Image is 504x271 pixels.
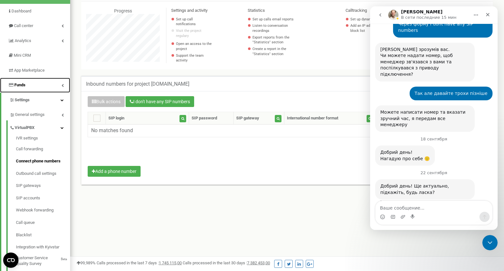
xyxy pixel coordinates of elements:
[88,125,486,137] td: No matches found
[183,260,270,265] span: Calls processed in the last 30 days :
[176,41,213,51] a: Open an access to the project
[16,241,70,253] a: Integration with Kyivstar
[370,6,498,230] iframe: Intercom live chat
[15,112,45,118] span: General settings
[77,260,96,265] span: 99,989%
[10,107,70,120] a: General settings
[350,17,392,22] a: Set up dynamic insertion
[189,112,233,125] th: SIP password
[16,192,70,204] a: SIP accounts
[88,166,141,177] button: Add a phone number
[159,260,182,265] u: 1 745 115,00
[16,168,70,180] a: Outbound call settings
[176,53,213,63] p: Support the team activity
[252,17,304,22] a: Set up calls email reports
[16,229,70,241] a: Blacklist
[16,204,70,217] a: Webhook forwarding
[14,53,31,58] span: Mini CRM
[97,260,182,265] span: Calls processed in the last 7 days :
[176,28,213,38] p: Visit the project regulary
[114,8,132,13] span: Progress
[11,9,31,13] span: Dashboard
[482,235,498,250] iframe: Intercom live chat
[3,253,18,268] button: Open CMP widget
[16,217,70,229] a: Call queue
[16,143,70,155] a: Call forwarding
[350,23,392,33] a: Add an IP address to the block list
[247,260,270,265] u: 7 382 453,00
[287,115,338,121] div: International number format
[108,115,124,121] div: SIP login
[14,23,33,28] span: Call center
[16,180,70,192] a: SIP gateways
[10,120,70,133] a: VirtualPBX
[346,8,367,13] span: Calltracking
[86,81,189,87] h5: Inbound numbers for project [DOMAIN_NAME]
[16,135,70,143] a: IVR settings
[252,23,304,33] a: Listen to conversation recordings
[14,68,45,73] span: App Marketplace
[171,8,208,13] span: Settings and activity
[14,82,26,87] span: Funds
[15,97,30,102] span: Settings
[126,96,194,107] button: I don't have any SIP numbers
[16,155,70,168] a: Connect phone numbers
[15,38,31,43] span: Analytics
[236,115,259,121] div: SIP gateway
[88,96,125,107] button: Bulk actions
[176,17,213,27] a: Set up call notifications
[16,253,70,267] a: Customer Service Quality SurveyBeta
[248,8,265,13] span: Statistics
[252,35,304,45] a: Export reports from the "Statistics" section
[1,93,70,108] a: Settings
[15,125,34,131] span: VirtualPBX
[252,46,304,56] a: Create a report in the "Statistics" section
